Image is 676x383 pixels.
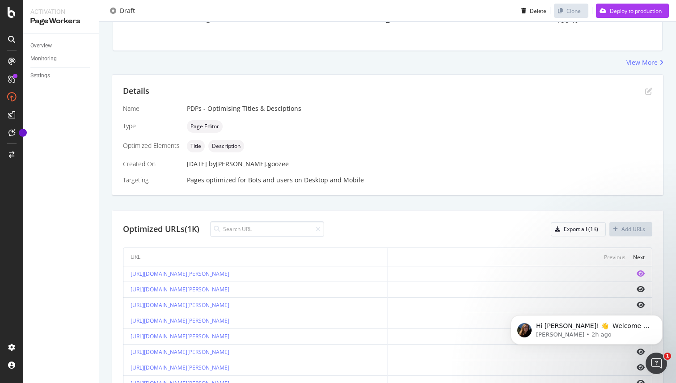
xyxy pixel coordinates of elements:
[30,54,93,63] a: Monitoring
[187,104,652,113] div: PDPs - Optimising Titles & Desciptions
[131,332,229,340] a: [URL][DOMAIN_NAME][PERSON_NAME]
[19,129,27,137] div: Tooltip anchor
[248,176,293,185] div: Bots and users
[530,7,546,14] div: Delete
[131,348,229,356] a: [URL][DOMAIN_NAME][PERSON_NAME]
[30,71,93,80] a: Settings
[123,176,180,185] div: Targeting
[190,143,201,149] span: Title
[30,54,57,63] div: Monitoring
[210,221,324,237] input: Search URL
[621,225,645,233] div: Add URLs
[596,4,669,18] button: Deploy to production
[610,7,662,14] div: Deploy to production
[187,120,223,133] div: neutral label
[123,141,180,150] div: Optimized Elements
[645,88,652,95] div: pen-to-square
[626,58,663,67] a: View More
[556,14,578,25] span: 100 %
[123,122,180,130] div: Type
[30,16,92,26] div: PageWorkers
[30,41,52,51] div: Overview
[131,286,229,293] a: [URL][DOMAIN_NAME][PERSON_NAME]
[626,58,658,67] div: View More
[131,317,229,324] a: [URL][DOMAIN_NAME][PERSON_NAME]
[646,353,667,374] iframe: Intercom live chat
[664,353,671,360] span: 1
[497,296,676,359] iframe: Intercom notifications message
[637,364,645,371] i: eye
[212,143,241,149] span: Description
[385,14,390,25] span: 2
[566,7,581,14] div: Clone
[604,253,625,261] div: Previous
[604,252,625,262] button: Previous
[551,222,606,236] button: Export all (1K)
[131,364,229,371] a: [URL][DOMAIN_NAME][PERSON_NAME]
[304,176,364,185] div: Desktop and Mobile
[123,160,180,168] div: Created On
[208,140,244,152] div: neutral label
[30,7,92,16] div: Activation
[206,14,211,25] span: 3
[633,253,645,261] div: Next
[637,286,645,293] i: eye
[518,4,546,18] button: Delete
[554,4,588,18] button: Clone
[131,253,140,261] div: URL
[30,41,93,51] a: Overview
[564,225,598,233] div: Export all (1K)
[209,160,289,168] div: by [PERSON_NAME].goozee
[609,222,652,236] button: Add URLs
[123,104,180,113] div: Name
[131,270,229,278] a: [URL][DOMAIN_NAME][PERSON_NAME]
[123,85,149,97] div: Details
[123,223,199,235] div: Optimized URLs (1K)
[187,160,652,168] div: [DATE]
[190,124,219,129] span: Page Editor
[131,301,229,309] a: [URL][DOMAIN_NAME][PERSON_NAME]
[120,6,135,15] div: Draft
[637,270,645,277] i: eye
[187,140,205,152] div: neutral label
[187,176,652,185] div: Pages optimized for on
[30,71,50,80] div: Settings
[633,252,645,262] button: Next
